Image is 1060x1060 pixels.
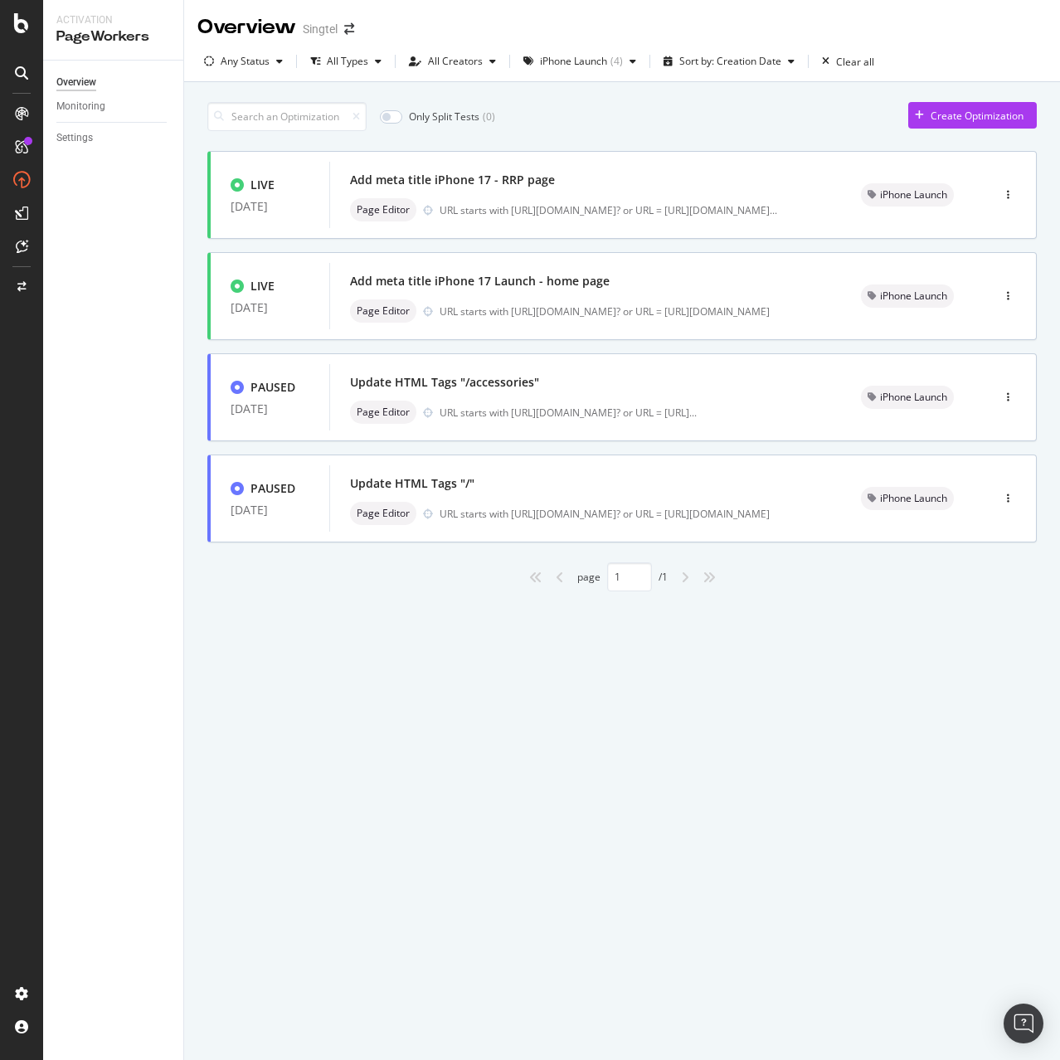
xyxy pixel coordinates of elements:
[344,23,354,35] div: arrow-right-arrow-left
[409,109,479,124] div: Only Split Tests
[231,503,309,517] div: [DATE]
[221,56,270,66] div: Any Status
[350,374,539,391] div: Update HTML Tags "/accessories"
[880,291,947,301] span: iPhone Launch
[402,48,503,75] button: All Creators
[56,98,105,115] div: Monitoring
[770,203,777,217] span: ...
[861,487,954,510] div: neutral label
[440,203,777,217] div: URL starts with [URL][DOMAIN_NAME]? or URL = [URL][DOMAIN_NAME]
[610,56,623,66] div: ( 4 )
[674,564,696,591] div: angle-right
[357,407,410,417] span: Page Editor
[861,183,954,207] div: neutral label
[250,480,295,497] div: PAUSED
[440,304,821,318] div: URL starts with [URL][DOMAIN_NAME]? or URL = [URL][DOMAIN_NAME]
[577,562,668,591] div: page / 1
[231,200,309,213] div: [DATE]
[689,406,697,420] span: ...
[56,27,170,46] div: PageWorkers
[523,564,549,591] div: angles-left
[250,177,275,193] div: LIVE
[679,56,781,66] div: Sort by: Creation Date
[56,74,172,91] a: Overview
[549,564,571,591] div: angle-left
[250,379,295,396] div: PAUSED
[197,48,289,75] button: Any Status
[357,508,410,518] span: Page Editor
[357,306,410,316] span: Page Editor
[908,102,1037,129] button: Create Optimization
[350,198,416,221] div: neutral label
[350,401,416,424] div: neutral label
[56,13,170,27] div: Activation
[197,13,296,41] div: Overview
[357,205,410,215] span: Page Editor
[657,48,801,75] button: Sort by: Creation Date
[350,273,610,289] div: Add meta title iPhone 17 Launch - home page
[56,74,96,91] div: Overview
[303,21,338,37] div: Singtel
[350,502,416,525] div: neutral label
[304,48,388,75] button: All Types
[880,494,947,503] span: iPhone Launch
[815,48,874,75] button: Clear all
[428,56,483,66] div: All Creators
[231,402,309,416] div: [DATE]
[696,564,722,591] div: angles-right
[207,102,367,131] input: Search an Optimization
[880,392,947,402] span: iPhone Launch
[56,129,93,147] div: Settings
[517,48,643,75] button: iPhone Launch(4)
[1004,1004,1043,1043] div: Open Intercom Messenger
[327,56,368,66] div: All Types
[56,98,172,115] a: Monitoring
[440,507,821,521] div: URL starts with [URL][DOMAIN_NAME]? or URL = [URL][DOMAIN_NAME]
[250,278,275,294] div: LIVE
[861,386,954,409] div: neutral label
[350,172,555,188] div: Add meta title iPhone 17 - RRP page
[483,109,495,124] div: ( 0 )
[56,129,172,147] a: Settings
[931,109,1024,123] div: Create Optimization
[440,406,697,420] div: URL starts with [URL][DOMAIN_NAME]? or URL = [URL]
[350,299,416,323] div: neutral label
[880,190,947,200] span: iPhone Launch
[231,301,309,314] div: [DATE]
[836,55,874,69] div: Clear all
[540,56,607,66] div: iPhone Launch
[861,284,954,308] div: neutral label
[350,475,474,492] div: Update HTML Tags "/"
